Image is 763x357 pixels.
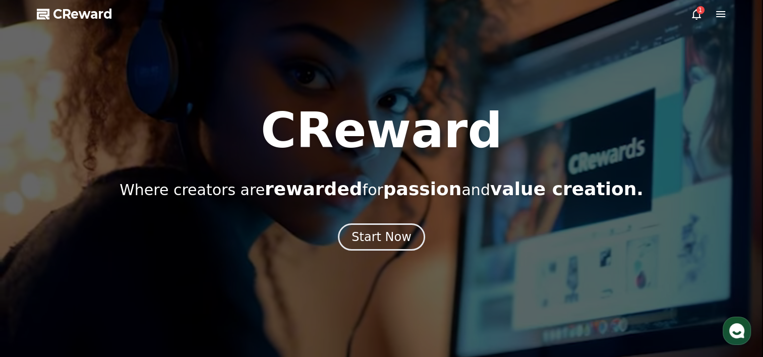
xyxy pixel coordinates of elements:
span: passion [383,178,462,199]
span: rewarded [265,178,362,199]
a: 1 [690,8,702,20]
a: Start Now [338,233,425,243]
div: Start Now [351,229,412,245]
a: Messages [67,273,130,299]
a: Home [3,273,67,299]
h1: CReward [261,106,502,155]
a: Settings [130,273,194,299]
span: Settings [149,288,174,296]
span: Messages [84,289,113,297]
div: 1 [696,6,705,14]
span: Home [26,288,43,296]
p: Where creators are for and [120,179,643,199]
span: value creation. [490,178,643,199]
button: Start Now [338,223,425,251]
a: CReward [37,6,112,22]
span: CReward [53,6,112,22]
